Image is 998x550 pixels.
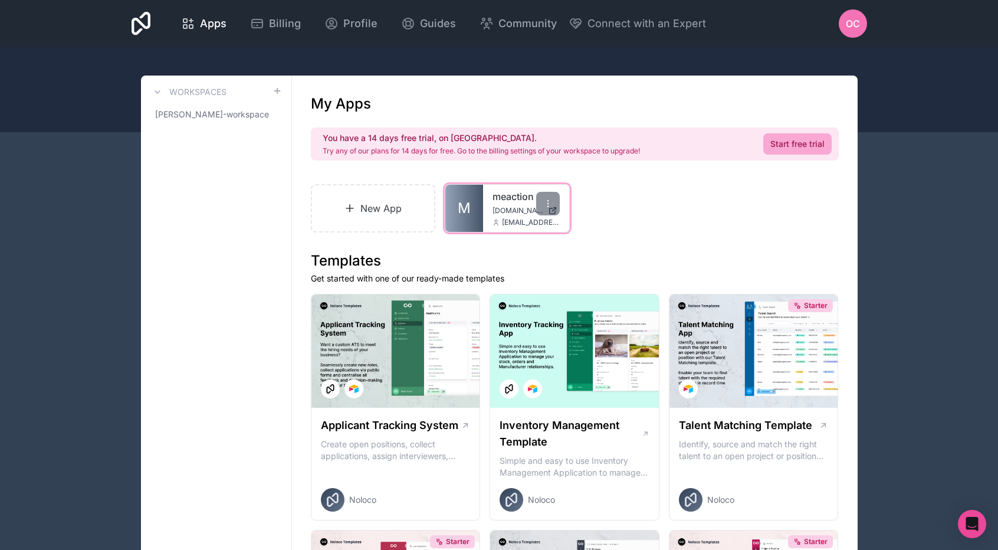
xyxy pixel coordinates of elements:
img: Airtable Logo [684,384,693,394]
a: Apps [172,11,236,37]
span: [DOMAIN_NAME] [493,206,543,215]
span: M [458,199,471,218]
a: meaction [493,189,560,204]
h3: Workspaces [169,86,226,98]
div: Open Intercom Messenger [958,510,986,538]
p: Simple and easy to use Inventory Management Application to manage your stock, orders and Manufact... [500,455,649,479]
span: Guides [420,15,456,32]
a: Start free trial [763,133,832,155]
a: Community [470,11,566,37]
span: Community [498,15,557,32]
a: New App [311,184,436,233]
button: Connect with an Expert [569,15,706,32]
a: M [445,185,483,232]
h1: Templates [311,251,839,270]
h1: Inventory Management Template [500,417,641,450]
h2: You have a 14 days free trial, on [GEOGRAPHIC_DATA]. [323,132,640,144]
span: Starter [804,301,828,310]
span: [PERSON_NAME]-workspace [155,109,269,120]
a: Profile [315,11,387,37]
img: Airtable Logo [528,384,537,394]
a: Guides [392,11,465,37]
h1: My Apps [311,94,371,113]
img: Airtable Logo [349,384,359,394]
span: Starter [804,537,828,546]
span: Apps [200,15,226,32]
span: Billing [269,15,301,32]
h1: Talent Matching Template [679,417,812,434]
span: Noloco [707,494,734,506]
p: Get started with one of our ready-made templates [311,273,839,284]
span: Noloco [528,494,555,506]
h1: Applicant Tracking System [321,417,458,434]
span: [EMAIL_ADDRESS][DOMAIN_NAME] [502,218,560,227]
p: Try any of our plans for 14 days for free. Go to the billing settings of your workspace to upgrade! [323,146,640,156]
a: Workspaces [150,85,226,99]
a: [PERSON_NAME]-workspace [150,104,282,125]
span: Noloco [349,494,376,506]
span: OC [846,17,860,31]
span: Starter [446,537,470,546]
span: Profile [343,15,377,32]
a: Billing [241,11,310,37]
p: Identify, source and match the right talent to an open project or position with our Talent Matchi... [679,438,829,462]
p: Create open positions, collect applications, assign interviewers, centralise candidate feedback a... [321,438,471,462]
span: Connect with an Expert [587,15,706,32]
a: [DOMAIN_NAME] [493,206,560,215]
